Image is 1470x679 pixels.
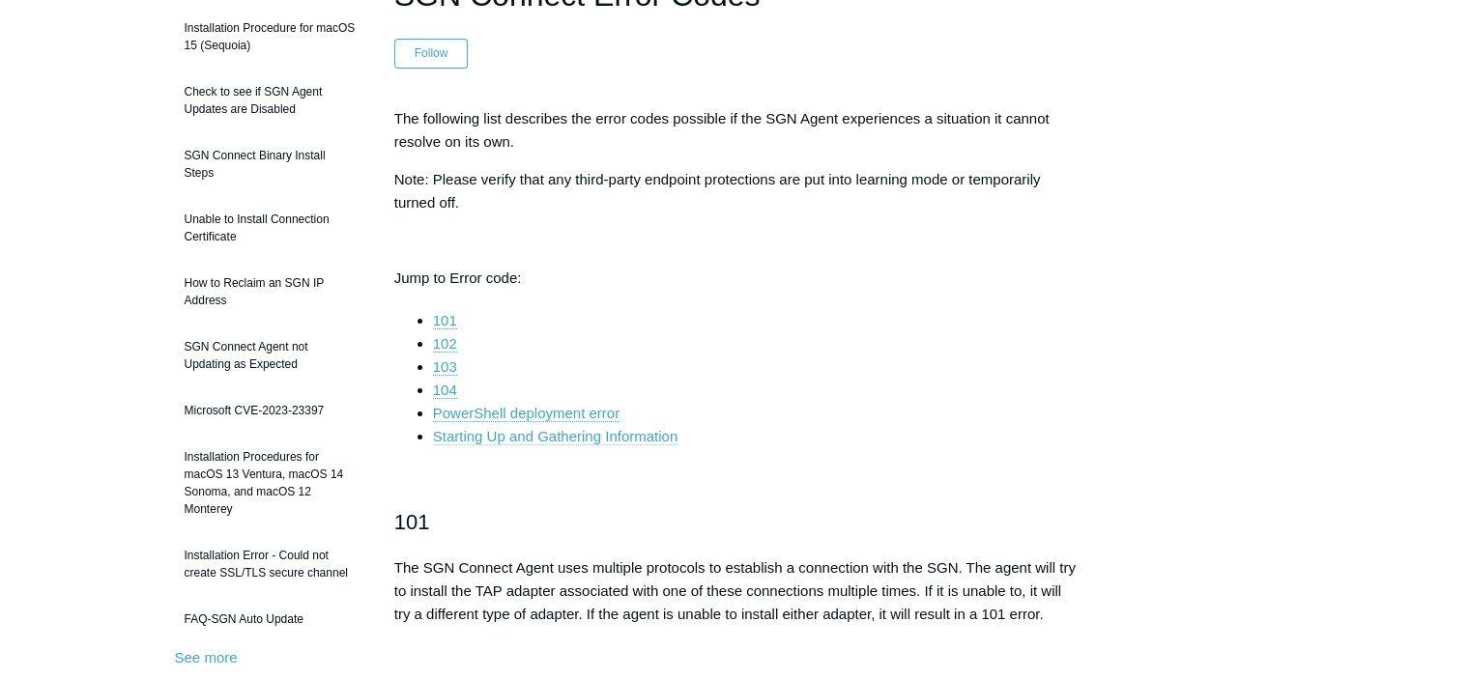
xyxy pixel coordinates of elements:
[394,556,1077,626] p: The SGN Connect Agent uses multiple protocols to establish a connection with the SGN. The agent w...
[433,382,457,399] a: 104
[175,601,365,637] a: FAQ-SGN Auto Update
[175,137,365,191] a: SGN Connect Binary Install Steps
[175,73,365,127] a: Check to see if SGN Agent Updates are Disabled
[175,328,365,382] a: SGN Connect Agent not Updating as Expected
[394,107,1077,154] p: The following list describes the error codes possible if the SGN Agent experiences a situation it...
[433,312,457,329] a: 101
[394,39,469,68] button: Follow Article
[394,505,1077,539] h2: 101
[394,267,1077,290] p: Jump to Error code:
[394,168,1077,214] p: Note: Please verify that any third-party endpoint protections are put into learning mode or tempo...
[175,537,365,591] a: Installation Error - Could not create SSL/TLS secure channel
[175,265,365,319] a: How to Reclaim an SGN IP Address
[175,10,365,64] a: Installation Procedure for macOS 15 (Sequoia)
[175,439,365,527] a: Installation Procedures for macOS 13 Ventura, macOS 14 Sonoma, and macOS 12 Monterey
[433,335,457,353] a: 102
[175,201,365,255] a: Unable to Install Connection Certificate
[175,649,238,665] a: See more
[433,358,457,376] a: 103
[433,405,620,422] a: PowerShell deployment error
[175,392,365,429] a: Microsoft CVE-2023-23397
[433,428,677,445] a: Starting Up and Gathering Information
